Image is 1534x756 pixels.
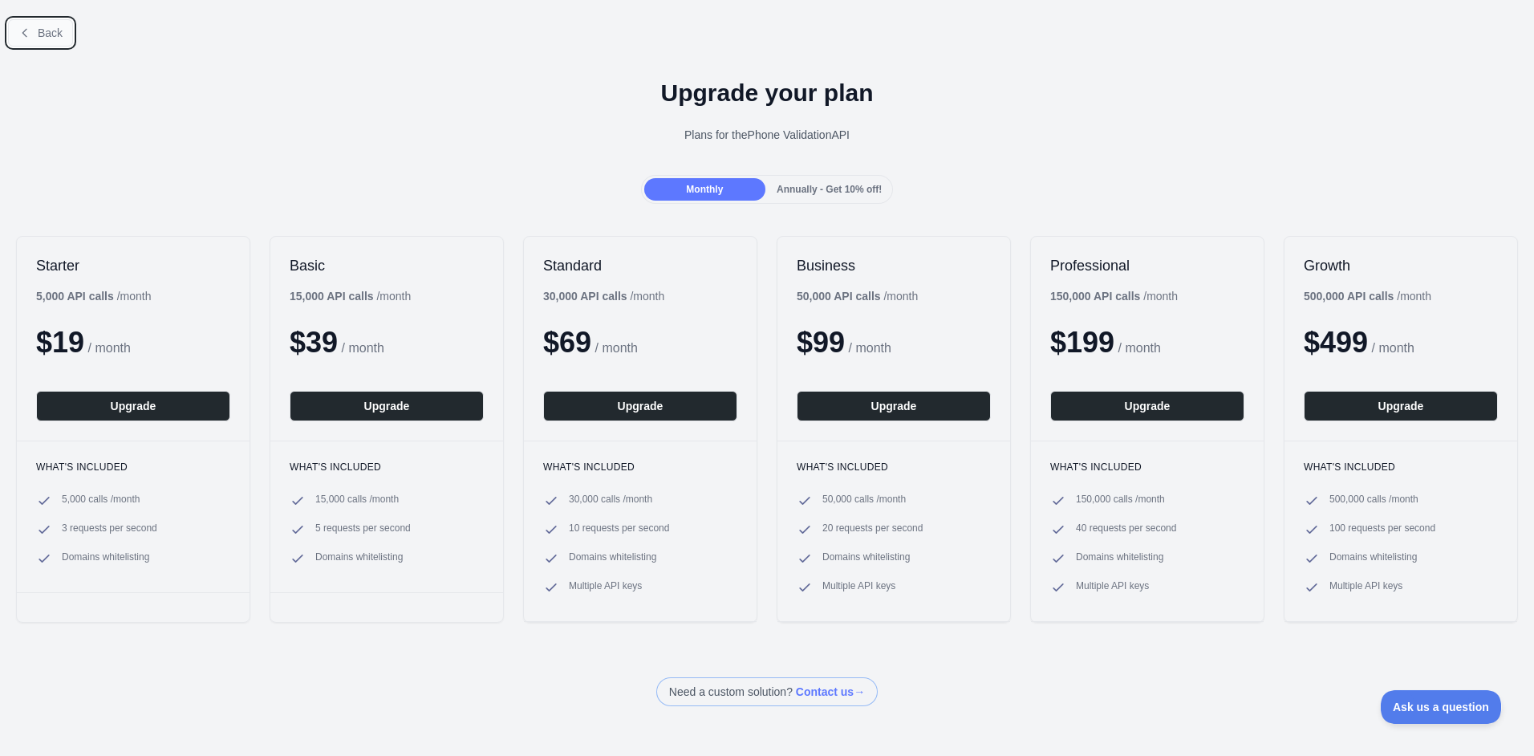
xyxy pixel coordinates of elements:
[1050,326,1114,359] span: $ 199
[797,288,918,304] div: / month
[797,256,991,275] h2: Business
[797,326,845,359] span: $ 99
[1050,256,1244,275] h2: Professional
[1381,690,1502,724] iframe: Toggle Customer Support
[543,288,664,304] div: / month
[1050,290,1140,303] b: 150,000 API calls
[543,256,737,275] h2: Standard
[1050,288,1178,304] div: / month
[543,290,627,303] b: 30,000 API calls
[797,290,881,303] b: 50,000 API calls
